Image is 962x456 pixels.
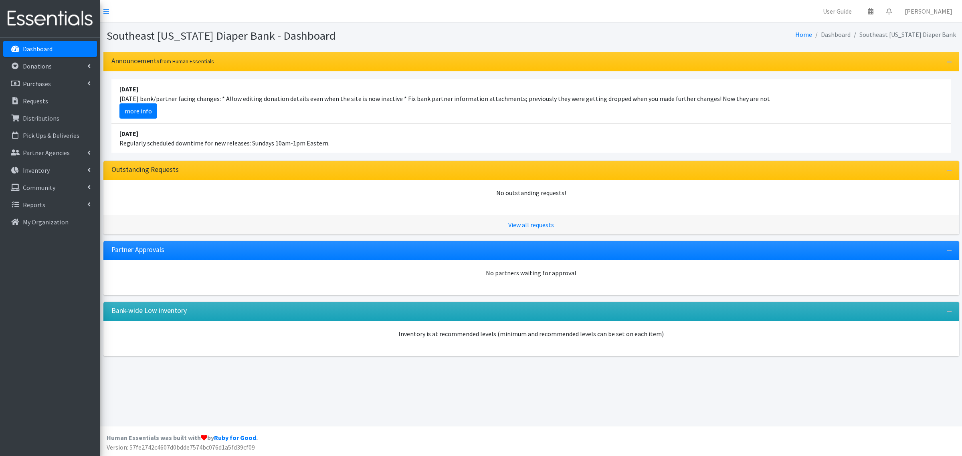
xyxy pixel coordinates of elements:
[107,29,528,43] h1: Southeast [US_STATE] Diaper Bank - Dashboard
[812,29,851,40] li: Dashboard
[23,184,55,192] p: Community
[111,268,951,278] div: No partners waiting for approval
[23,201,45,209] p: Reports
[111,246,164,254] h3: Partner Approvals
[23,114,59,122] p: Distributions
[111,79,951,124] li: [DATE] bank/partner facing changes: * Allow editing donation details even when the site is now in...
[23,131,79,139] p: Pick Ups & Deliveries
[3,5,97,32] img: HumanEssentials
[3,197,97,213] a: Reports
[107,443,255,451] span: Version: 57fe2742c4607d0bdde7574bc076d1a5fd39cf09
[23,97,48,105] p: Requests
[795,30,812,38] a: Home
[508,221,554,229] a: View all requests
[3,110,97,126] a: Distributions
[23,149,70,157] p: Partner Agencies
[107,434,258,442] strong: Human Essentials was built with by .
[111,57,214,65] h3: Announcements
[23,62,52,70] p: Donations
[3,214,97,230] a: My Organization
[214,434,256,442] a: Ruby for Good
[3,127,97,143] a: Pick Ups & Deliveries
[3,93,97,109] a: Requests
[816,3,858,19] a: User Guide
[3,180,97,196] a: Community
[898,3,959,19] a: [PERSON_NAME]
[851,29,956,40] li: Southeast [US_STATE] Diaper Bank
[119,103,157,119] a: more info
[119,129,138,137] strong: [DATE]
[23,45,53,53] p: Dashboard
[111,165,179,174] h3: Outstanding Requests
[111,188,951,198] div: No outstanding requests!
[111,307,187,315] h3: Bank-wide Low inventory
[3,162,97,178] a: Inventory
[23,218,69,226] p: My Organization
[111,329,951,339] p: Inventory is at recommended levels (minimum and recommended levels can be set on each item)
[23,166,50,174] p: Inventory
[23,80,51,88] p: Purchases
[119,85,138,93] strong: [DATE]
[3,41,97,57] a: Dashboard
[3,145,97,161] a: Partner Agencies
[3,76,97,92] a: Purchases
[111,124,951,153] li: Regularly scheduled downtime for new releases: Sundays 10am-1pm Eastern.
[3,58,97,74] a: Donations
[160,58,214,65] small: from Human Essentials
